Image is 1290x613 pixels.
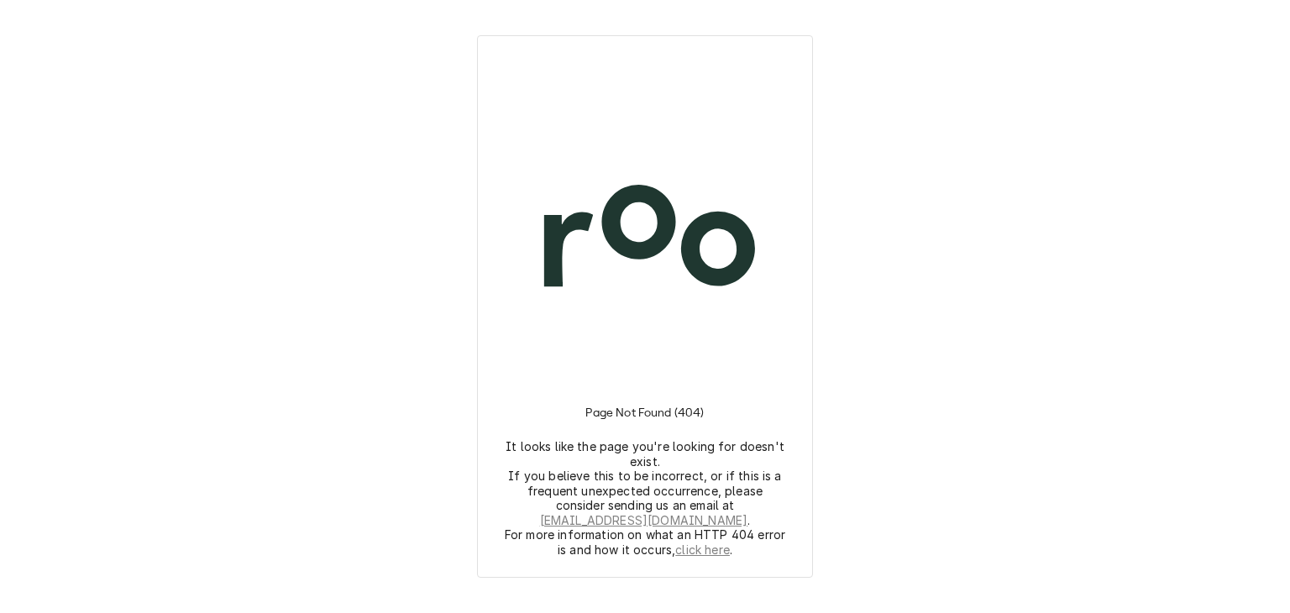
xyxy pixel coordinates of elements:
[585,385,704,439] h3: Page Not Found (404)
[498,56,792,557] div: Logo and Instructions Container
[498,385,792,557] div: Instructions
[504,527,786,557] p: For more information on what an HTTP 404 error is and how it occurs, .
[504,469,786,527] p: If you believe this to be incorrect, or if this is a frequent unexpected occurrence, please consi...
[540,513,747,528] a: [EMAIL_ADDRESS][DOMAIN_NAME]
[504,439,786,469] p: It looks like the page you're looking for doesn't exist.
[675,542,730,558] a: click here
[498,92,792,385] img: Logo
